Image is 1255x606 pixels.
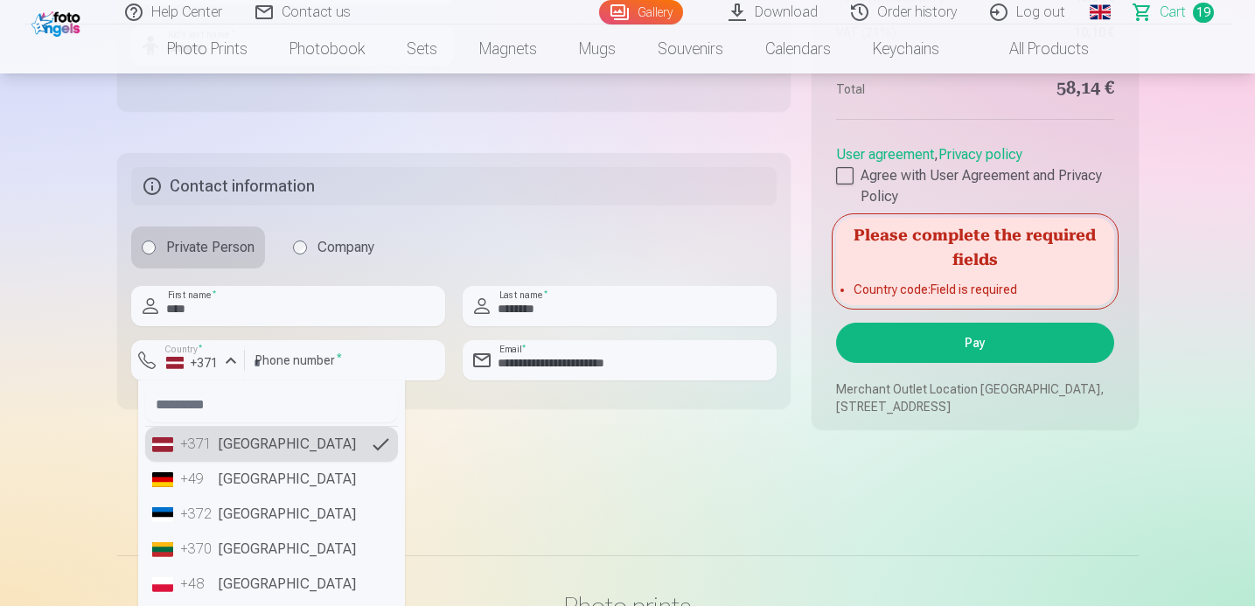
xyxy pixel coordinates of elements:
[637,24,744,73] a: Souvenirs
[836,77,966,101] dt: Total
[145,427,398,462] li: [GEOGRAPHIC_DATA]
[558,24,637,73] a: Mugs
[836,165,1113,207] label: Agree with User Agreement and Privacy Policy
[458,24,558,73] a: Magnets
[836,146,934,163] a: User agreement
[145,497,398,532] li: [GEOGRAPHIC_DATA]
[938,146,1022,163] a: Privacy policy
[131,226,265,268] label: Private Person
[744,24,852,73] a: Calendars
[159,343,208,356] label: Country
[131,380,245,394] div: Field is required
[180,434,215,455] div: +371
[145,532,398,567] li: [GEOGRAPHIC_DATA]
[984,77,1114,101] dd: 58,14 €
[145,567,398,602] li: [GEOGRAPHIC_DATA]
[166,354,219,372] div: +371
[142,240,156,254] input: Private Person
[180,504,215,525] div: +372
[180,574,215,595] div: +48
[836,137,1113,207] div: ,
[131,167,777,205] h5: Contact information
[282,226,385,268] label: Company
[293,240,307,254] input: Company
[1193,3,1214,23] span: 19
[854,281,1096,298] li: Country code : Field is required
[852,24,960,73] a: Keychains
[145,462,398,497] li: [GEOGRAPHIC_DATA]
[180,539,215,560] div: +370
[960,24,1110,73] a: All products
[836,323,1113,363] button: Pay
[1160,2,1186,23] span: Сart
[131,340,245,380] button: Country*+371
[180,469,215,490] div: +49
[31,7,85,37] img: /fa1
[386,24,458,73] a: Sets
[836,380,1113,415] p: Merchant Outlet Location [GEOGRAPHIC_DATA], [STREET_ADDRESS]
[836,218,1113,274] h5: Please complete the required fields
[268,24,386,73] a: Photobook
[146,24,268,73] a: Photo prints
